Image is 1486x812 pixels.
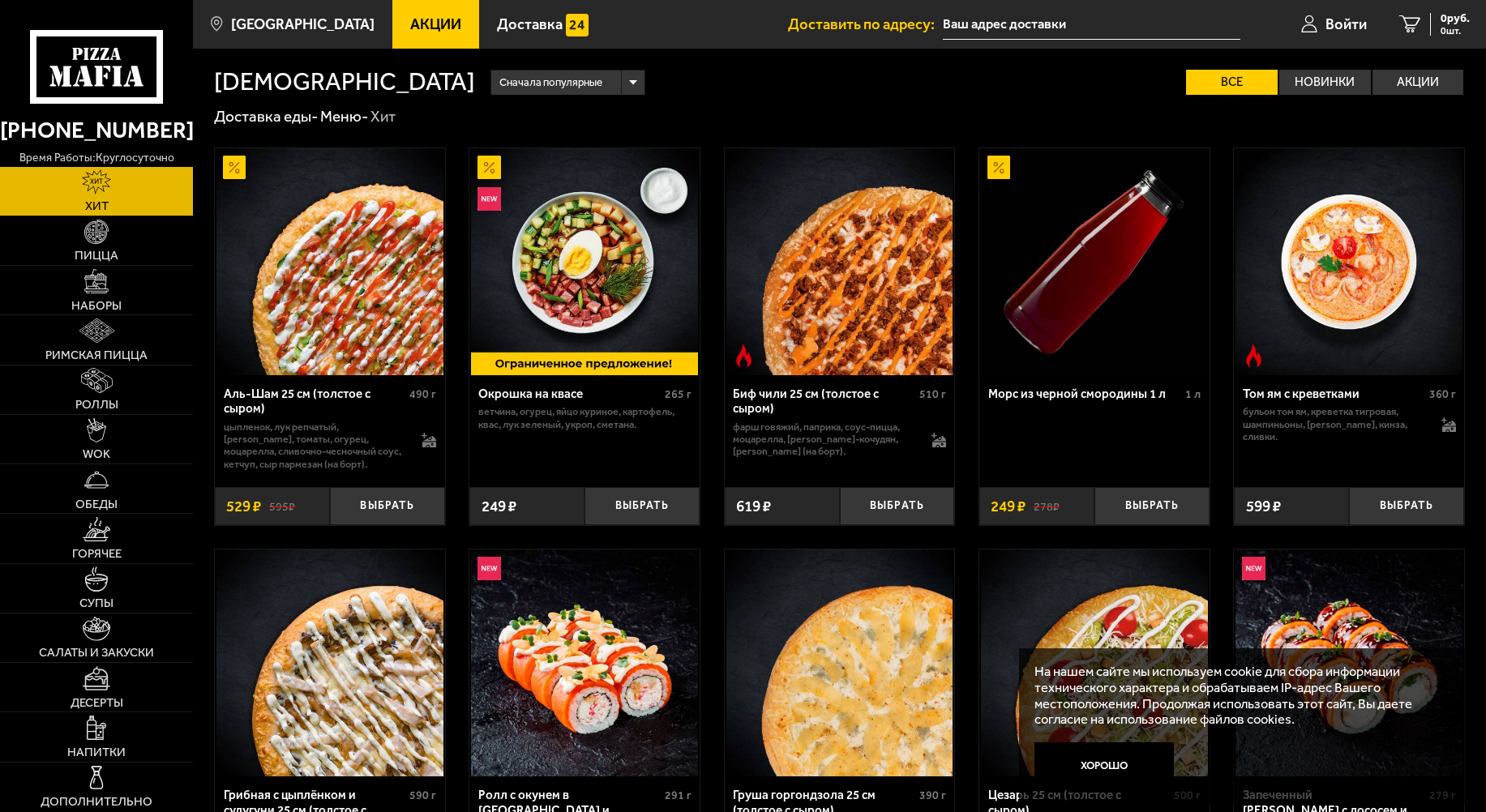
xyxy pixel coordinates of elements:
span: Доставка [497,17,563,32]
button: Выбрать [1349,487,1464,525]
img: Цезарь 25 см (толстое с сыром) [981,549,1208,776]
img: Акционный [987,156,1011,179]
span: Пицца [75,250,118,262]
a: Грибная с цыплёнком и сулугуни 25 см (толстое с сыром) [215,549,445,776]
img: Биф чили 25 см (толстое с сыром) [726,148,953,375]
a: АкционныйМорс из черной смородины 1 л [979,148,1210,375]
img: Морс из черной смородины 1 л [981,148,1208,375]
a: Острое блюдоТом ям с креветками [1234,148,1464,375]
img: 15daf4d41897b9f0e9f617042186c801.svg [566,14,589,37]
span: 529 ₽ [226,498,261,514]
span: Салаты и закуски [39,647,154,659]
span: 1 л [1185,387,1201,401]
span: 510 г [919,387,946,401]
span: Акции [410,17,461,32]
a: НовинкаЗапеченный ролл Гурмэ с лососем и угрём [1234,549,1464,776]
img: Острое блюдо [732,344,756,368]
span: 0 шт. [1441,26,1470,36]
button: Выбрать [330,487,445,525]
input: Ваш адрес доставки [943,10,1240,40]
span: 390 г [919,788,946,802]
span: [GEOGRAPHIC_DATA] [231,17,375,32]
span: WOK [83,448,110,460]
span: 619 ₽ [736,498,771,514]
span: 360 г [1429,387,1456,401]
button: Хорошо [1034,742,1174,788]
label: Все [1186,70,1278,95]
span: Войти [1325,17,1367,32]
img: Аль-Шам 25 см (толстое с сыром) [216,148,443,375]
span: 599 ₽ [1246,498,1281,514]
a: НовинкаРолл с окунем в темпуре и лососем [469,549,700,776]
img: Новинка [477,187,501,211]
div: Том ям с креветками [1243,387,1425,401]
img: Новинка [1242,557,1265,580]
h1: [DEMOGRAPHIC_DATA] [214,70,475,95]
p: фарш говяжий, паприка, соус-пицца, моцарелла, [PERSON_NAME]-кочудян, [PERSON_NAME] (на борт). [733,421,916,458]
span: 291 г [665,788,692,802]
span: Десерты [71,697,123,709]
label: Акции [1373,70,1464,95]
span: Напитки [67,746,126,759]
img: Острое блюдо [1242,344,1265,368]
span: Сначала популярные [499,68,602,97]
div: Аль-Шам 25 см (толстое с сыром) [224,387,406,417]
button: Выбрать [1094,487,1210,525]
span: Обеды [75,498,118,511]
a: Груша горгондзола 25 см (толстое с сыром) [725,549,955,776]
img: Окрошка на квасе [471,148,698,375]
div: Биф чили 25 см (толстое с сыром) [733,387,915,417]
span: Горячее [72,548,122,560]
s: 595 ₽ [269,498,295,514]
a: Меню- [320,107,368,126]
p: ветчина, огурец, яйцо куриное, картофель, квас, лук зеленый, укроп, сметана. [478,405,692,430]
span: 265 г [665,387,692,401]
a: Цезарь 25 см (толстое с сыром) [979,549,1210,776]
span: Доставить по адресу: [788,17,943,32]
s: 278 ₽ [1034,498,1060,514]
span: 490 г [409,387,436,401]
p: бульон том ям, креветка тигровая, шампиньоны, [PERSON_NAME], кинза, сливки. [1243,405,1426,442]
div: Морс из черной смородины 1 л [988,387,1182,401]
a: АкционныйАль-Шам 25 см (толстое с сыром) [215,148,445,375]
span: Римская пицца [45,349,148,361]
span: 590 г [409,788,436,802]
img: Акционный [223,156,246,179]
span: Роллы [75,399,118,411]
span: Наборы [71,300,122,312]
img: Том ям с креветками [1235,148,1462,375]
span: 249 ₽ [991,498,1026,514]
div: Окрошка на квасе [478,387,661,401]
p: цыпленок, лук репчатый, [PERSON_NAME], томаты, огурец, моцарелла, сливочно-чесночный соус, кетчуп... [224,421,407,470]
label: Новинки [1279,70,1371,95]
img: Новинка [477,557,501,580]
a: Доставка еды- [214,107,318,126]
span: Дополнительно [41,796,152,808]
button: Выбрать [585,487,700,525]
img: Ролл с окунем в темпуре и лососем [471,549,698,776]
span: 0 руб. [1441,13,1470,24]
button: Выбрать [840,487,955,525]
span: Хит [85,200,109,212]
img: Запеченный ролл Гурмэ с лососем и угрём [1235,549,1462,776]
img: Грибная с цыплёнком и сулугуни 25 см (толстое с сыром) [216,549,443,776]
span: Супы [79,597,113,609]
img: Груша горгондзола 25 см (толстое с сыром) [726,549,953,776]
a: Острое блюдоБиф чили 25 см (толстое с сыром) [725,148,955,375]
div: Хит [370,107,396,127]
a: АкционныйНовинкаОкрошка на квасе [469,148,700,375]
img: Акционный [477,156,501,179]
p: На нашем сайте мы используем cookie для сбора информации технического характера и обрабатываем IP... [1034,664,1440,728]
span: 249 ₽ [482,498,516,514]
